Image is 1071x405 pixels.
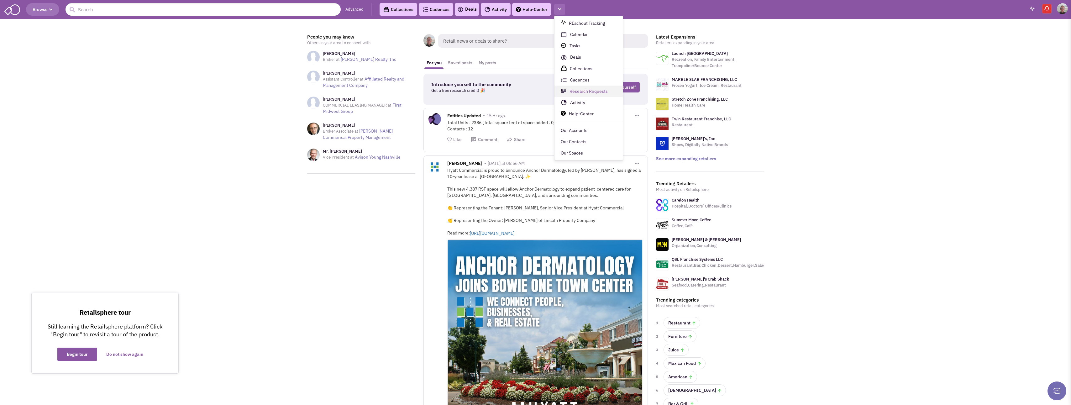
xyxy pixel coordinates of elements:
[554,136,623,148] a: Our Contacts
[672,116,731,122] a: Twin Restaurant Franchise, LLC
[561,88,566,94] img: research-icon.svg
[383,7,389,13] img: icon-collection-lavender-black.svg
[97,348,153,361] button: Do not show again
[656,137,669,150] img: logo
[656,52,669,65] img: logo
[664,317,700,329] a: Restaurant
[323,71,415,76] h3: [PERSON_NAME]
[453,137,462,142] span: Like
[323,76,364,82] span: Assistant Controller at
[561,54,567,61] img: icon-deals.svg
[672,122,731,128] p: Restaurant
[307,34,415,40] h3: People you may know
[419,3,453,16] a: Cadences
[656,34,764,40] h3: Latest Expansions
[656,187,764,193] p: Most activity on Retailsphere
[44,323,166,338] p: Still learning the Retailsphere platform? Click "Begin tour" to revisit a tour of the product.
[672,136,715,141] a: [PERSON_NAME]'s, Inc
[561,65,567,71] img: icon-collection-lavender-black.svg
[664,371,697,383] a: American
[57,348,97,361] button: Begin tour
[447,119,643,132] div: Total Units : 2386 (Total square feet of space added : 0) Contacts : 12
[672,203,732,209] p: Hospital,Doctors’ Offices/Clinics
[488,160,525,166] span: [DATE] at 06:56 AM
[447,137,462,143] button: Like
[656,360,660,366] span: 4
[323,97,415,102] h3: [PERSON_NAME]
[561,31,567,38] img: calendar-outlined-icon.svg
[672,51,728,56] a: Launch [GEOGRAPHIC_DATA]
[554,86,623,97] a: Research Requests
[554,75,623,86] a: Cadences
[323,149,401,154] h3: Mr. [PERSON_NAME]
[307,51,320,63] img: NoImageAvailable1.jpg
[554,40,623,51] a: Tasks
[447,160,482,168] span: [PERSON_NAME]
[656,40,764,46] p: Retailers expanding in your area
[672,82,742,89] p: Frozen Yogurt, Ice Cream, Restaurant
[561,43,566,48] img: tasks-icon.svg
[656,303,764,309] p: Most searched retail categories
[355,154,401,160] a: Avison Young Nashville
[447,113,481,120] span: Entities Updated
[323,103,391,108] span: COMMERCIAL LEASING MANAGER at
[554,108,623,120] a: Help-Center
[672,276,729,282] a: [PERSON_NAME]'s Crab Shack
[554,97,623,108] a: Activity
[554,18,623,29] a: REachout Tracking
[475,57,499,69] a: My posts
[656,78,669,91] img: logo
[471,137,497,143] button: Comment
[423,7,428,12] img: Cadences_logo.png
[554,51,623,63] a: Deals
[323,76,404,88] a: Affiliated Realty and Management Company
[431,87,550,94] p: Get a free research credit! 🎉
[656,320,660,326] span: 1
[656,238,669,251] img: www.forthepeople.com
[431,82,550,87] h3: Introduce yourself to the community
[457,6,477,13] a: Deals
[554,125,623,136] a: Our Accounts
[672,77,737,82] a: MARBLE SLAB FRANCHISING, LLC
[307,40,415,46] p: Others in your area to connect with
[512,3,551,16] a: Help-Center
[341,56,396,62] a: [PERSON_NAME] Realty, Inc
[4,3,20,15] img: SmartAdmin
[323,57,340,62] span: Broker at
[672,102,728,108] p: Home Health Care
[457,6,464,13] img: icon-deals.svg
[664,384,726,396] a: [DEMOGRAPHIC_DATA]
[323,123,415,128] h3: [PERSON_NAME]
[656,181,764,187] h3: Trending Retailers
[1057,3,1068,14] img: Will Roth
[486,113,506,118] span: 15 Hr ago.
[561,100,567,106] img: pie-chart-icon.svg
[33,7,53,12] span: Browse
[307,97,320,109] img: NoImageAvailable1.jpg
[423,57,445,69] a: For you
[323,51,396,56] h3: [PERSON_NAME]
[656,374,660,380] span: 5
[447,167,643,236] div: Hyatt Commercial is proud to announce Anchor Dermatology, led by [PERSON_NAME], has signed a 10-y...
[656,98,669,110] img: logo
[44,309,166,316] p: Retailsphere tour
[672,56,764,69] p: Recreation, Family Entertainment, Trampoline/Bounce Center
[672,142,728,148] p: Shoes, Digitally Native Brands
[438,34,648,48] span: Retail news or deals to share?
[66,3,341,16] input: Search
[570,66,592,72] span: Collections
[672,237,741,242] a: [PERSON_NAME] & [PERSON_NAME]
[672,197,700,203] a: Carelon Health
[672,97,728,102] a: Stretch Zone Franchising, LLC
[323,102,402,114] a: First Midwest Group
[656,297,764,303] h3: Trending categories
[561,77,567,83] img: Cadences-list-icon.svg
[516,7,521,12] img: help.png
[672,217,711,223] a: Summer Moon Coffee
[664,344,689,356] a: Juice
[672,243,741,249] p: Organization,Consulting
[672,262,789,269] p: Restaurant,Bar,Chicken,Dessert,Hamburger,Salad,Soup,Wings
[656,118,669,130] img: logo
[507,137,526,143] button: Share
